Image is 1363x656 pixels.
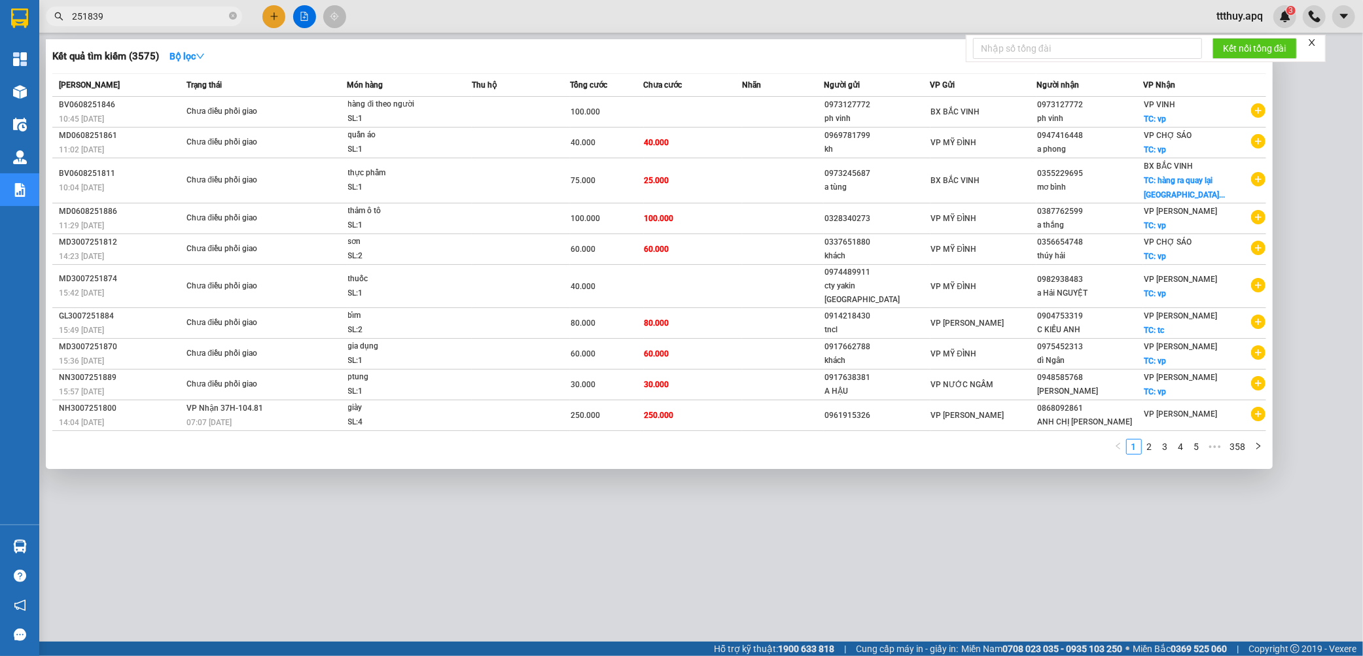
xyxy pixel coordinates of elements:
div: MD0608251886 [59,205,183,218]
div: 0914218430 [824,309,930,323]
div: sơn [348,235,446,249]
div: ph vinh [1037,112,1142,126]
div: cty yakin [GEOGRAPHIC_DATA] [824,279,930,307]
span: Món hàng [347,80,383,90]
span: 15:36 [DATE] [59,356,104,366]
span: TC: hàng ra quay lại [GEOGRAPHIC_DATA]... [1144,176,1225,199]
div: 0969781799 [824,129,930,143]
span: 250.000 [571,411,600,420]
span: 100.000 [645,214,674,223]
span: 250.000 [645,411,674,420]
img: logo-vxr [11,9,28,28]
span: close-circle [229,12,237,20]
div: [PERSON_NAME] [1037,385,1142,398]
span: VP MỸ ĐÌNH [931,138,977,147]
div: 0355229695 [1037,167,1142,181]
button: Kết nối tổng đài [1213,38,1297,59]
span: plus-circle [1251,315,1266,329]
div: 0948585768 [1037,371,1142,385]
span: Chưa cước [644,80,682,90]
span: TC: vp [1144,289,1166,298]
span: 60.000 [571,245,595,254]
div: Chưa điều phối giao [186,316,285,330]
img: dashboard-icon [13,52,27,66]
span: question-circle [14,570,26,582]
span: 30.000 [571,380,595,389]
div: 0868092861 [1037,402,1142,415]
span: VP Nhận [1143,80,1175,90]
span: VP MỸ ĐÌNH [931,349,977,358]
span: Người gửi [824,80,860,90]
span: TC: vp [1144,387,1166,396]
li: 1 [1126,439,1142,455]
span: Tổng cước [570,80,607,90]
div: C KIỀU ANH [1037,323,1142,337]
div: bỉm [348,309,446,323]
span: search [54,12,63,21]
div: 0328340273 [824,212,930,226]
span: BX BẮC VINH [931,107,980,116]
div: 0975452313 [1037,340,1142,354]
div: a thắng [1037,218,1142,232]
div: Chưa điều phối giao [186,347,285,361]
img: warehouse-icon [13,540,27,553]
span: 75.000 [571,176,595,185]
span: Nhãn [742,80,761,90]
span: 60.000 [571,349,595,358]
div: kh [824,143,930,156]
span: VP VINH [1144,100,1175,109]
span: 11:29 [DATE] [59,221,104,230]
span: 40.000 [571,282,595,291]
div: 0973127772 [1037,98,1142,112]
div: MD3007251870 [59,340,183,354]
input: Tìm tên, số ĐT hoặc mã đơn [72,9,226,24]
span: TC: vp [1144,356,1166,366]
input: Nhập số tổng đài [973,38,1202,59]
span: close [1307,38,1317,47]
button: left [1110,439,1126,455]
span: plus-circle [1251,103,1266,118]
span: plus-circle [1251,345,1266,360]
div: 0974489911 [824,266,930,279]
span: VP [PERSON_NAME] [1144,207,1217,216]
div: Chưa điều phối giao [186,135,285,150]
span: VP MỸ ĐÌNH [931,214,977,223]
span: plus-circle [1251,134,1266,148]
span: plus-circle [1251,241,1266,255]
div: 0387762599 [1037,205,1142,218]
div: SL: 2 [348,323,446,337]
div: thúy hải [1037,249,1142,263]
span: VP [PERSON_NAME] [1144,311,1217,320]
span: left [1114,442,1122,450]
a: 4 [1174,440,1188,454]
span: 60.000 [645,245,669,254]
li: 5 [1189,439,1205,455]
span: TC: tc [1144,326,1164,335]
a: 3 [1158,440,1173,454]
span: 10:04 [DATE] [59,183,104,192]
li: Next 5 Pages [1205,439,1226,455]
div: Chưa điều phối giao [186,211,285,226]
div: SL: 2 [348,249,446,264]
div: ph vinh [824,112,930,126]
div: quần áo [348,128,446,143]
span: close-circle [229,10,237,23]
span: VP Gửi [930,80,955,90]
div: thực phẩm [348,166,446,181]
div: 0961915326 [824,409,930,423]
div: 0917662788 [824,340,930,354]
div: giày [348,401,446,415]
div: 0947416448 [1037,129,1142,143]
div: 0973127772 [824,98,930,112]
span: TC: vp [1144,145,1166,154]
span: 25.000 [645,176,669,185]
div: 0973245687 [824,167,930,181]
img: solution-icon [13,183,27,197]
div: MD0608251861 [59,129,183,143]
strong: Bộ lọc [169,51,205,61]
div: SL: 1 [348,112,446,126]
span: VP MỸ ĐÌNH [931,282,977,291]
div: 0917638381 [824,371,930,385]
li: 2 [1142,439,1158,455]
div: Chưa điều phối giao [186,173,285,188]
